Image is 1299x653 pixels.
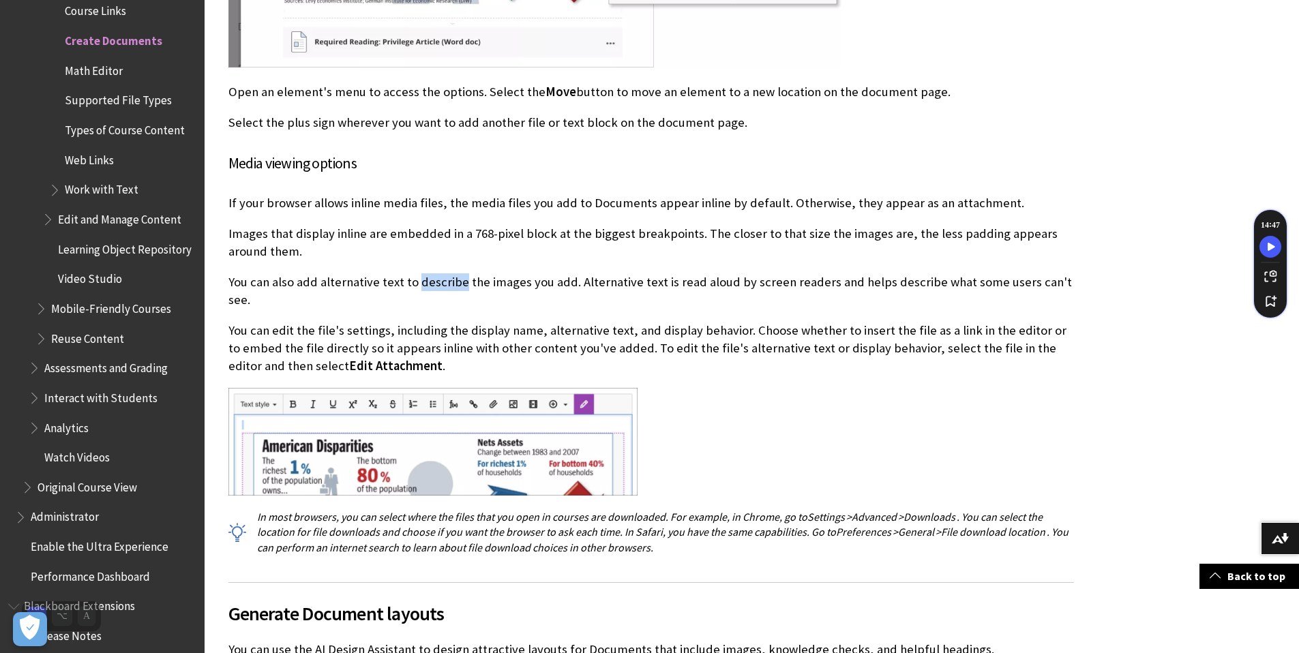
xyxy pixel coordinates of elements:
[807,510,845,523] span: Settings
[228,225,1074,260] p: Images that display inline are embedded in a 768-pixel block at the biggest breakpoints. The clos...
[65,179,138,197] span: Work with Text
[228,322,1074,376] p: You can edit the file's settings, including the display name, alternative text, and display behav...
[904,510,955,523] span: Downloads
[44,386,158,405] span: Interact with Students
[228,509,1074,555] p: In most browsers, you can select where the files that you open in courses are downloaded. For exa...
[228,152,1074,174] h4: Media viewing options
[31,565,150,583] span: Performance Dashboard
[228,114,1074,132] p: Select the plus sign wherever you want to add another file or text block on the document page.
[44,356,168,375] span: Assessments and Grading
[51,327,124,346] span: Reuse Content
[31,506,99,524] span: Administrator
[546,84,576,100] span: Move
[31,624,102,643] span: Release Notes
[65,59,123,78] span: Math Editor
[51,297,171,316] span: Mobile-Friendly Courses
[31,535,168,553] span: Enable the Ultra Experience
[852,510,897,523] span: Advanced
[228,194,1074,212] p: If your browser allows inline media files, the media files you add to Documents appear inline by ...
[228,599,1074,628] span: Generate Document layouts
[13,612,47,646] button: Open Preferences
[65,89,172,108] span: Supported File Types
[228,83,1074,101] p: Open an element's menu to access the options. Select the button to move an element to a new locat...
[898,525,934,538] span: General
[349,358,443,374] span: Edit Attachment
[58,268,122,286] span: Video Studio
[228,273,1074,309] p: You can also add alternative text to describe the images you add. Alternative text is read aloud ...
[38,476,137,494] span: Original Course View
[58,238,192,256] span: Learning Object Repository
[836,525,891,538] span: Preferences
[941,525,1045,538] span: File download location
[44,416,89,435] span: Analytics
[1199,564,1299,589] a: Back to top
[65,149,114,167] span: Web Links
[44,446,110,464] span: Watch Videos
[58,208,181,226] span: Edit and Manage Content
[65,29,162,48] span: Create Documents
[65,119,185,137] span: Types of Course Content
[24,595,135,613] span: Blackboard Extensions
